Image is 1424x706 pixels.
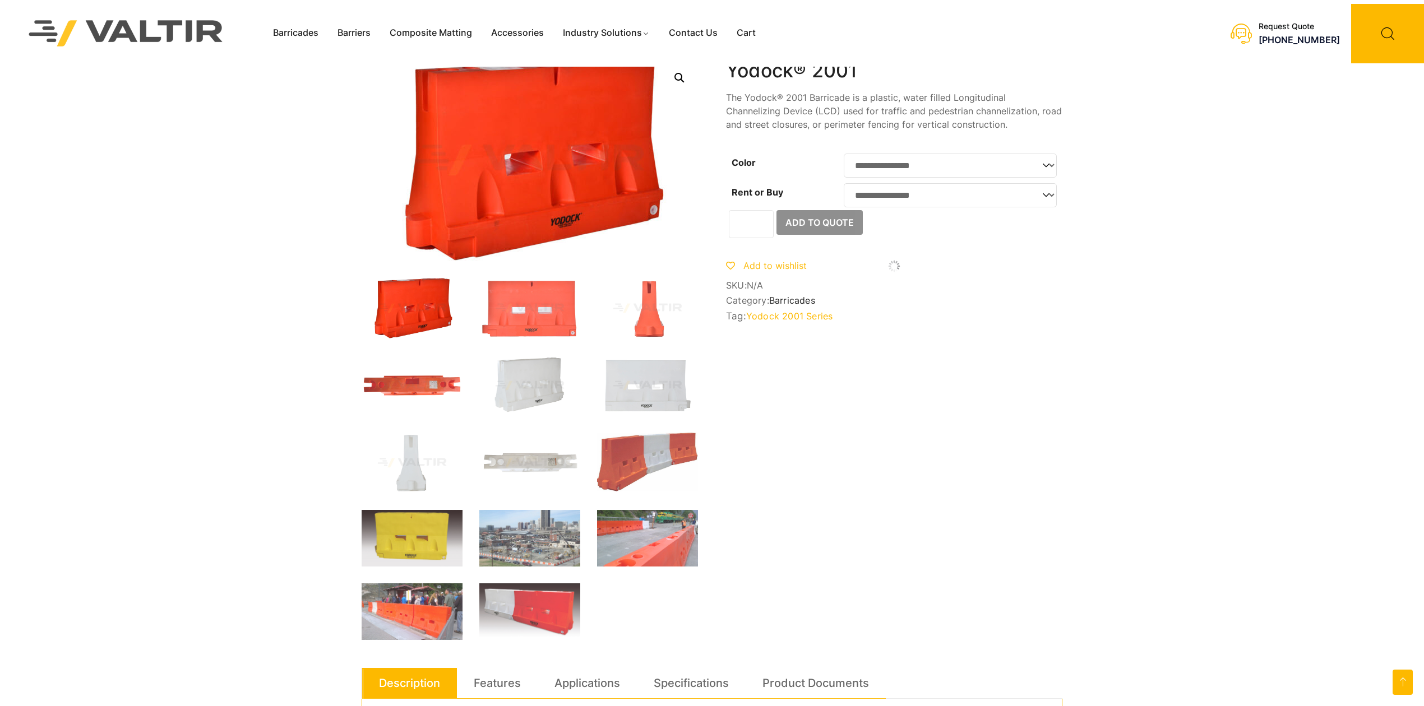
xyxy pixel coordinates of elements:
img: 2001_Org_Top.jpg [362,355,463,416]
img: 2001_Org_Side.jpg [597,278,698,338]
label: Rent or Buy [732,187,783,198]
img: skagway-yodock-2001.png [362,583,463,640]
a: Accessories [482,25,553,42]
img: 2001_Org_Front.jpg [479,278,580,338]
a: Product Documents [762,668,869,698]
span: Tag: [726,310,1062,322]
a: Contact Us [659,25,727,42]
img: 2001_Org_3Q-1.jpg [362,278,463,338]
a: Features [474,668,521,698]
a: Industry Solutions [553,25,659,42]
img: yodock-2001-webpage.png [479,510,580,566]
a: Yodock 2001 Series [746,310,833,322]
a: Barricades [263,25,328,42]
img: skagway-yodock-2001-barricade.png [597,510,698,566]
img: 2001_Nat_Side.jpg [362,433,463,493]
div: Request Quote [1259,21,1340,31]
a: Specifications [654,668,729,698]
button: Add to Quote [776,210,863,235]
span: Category: [726,295,1062,306]
a: Cart [727,25,765,42]
img: 2001_Nat_Top.jpg [479,433,580,493]
img: 2001_Nat_3Q-1.jpg [479,355,580,416]
p: The Yodock® 2001 Barricade is a plastic, water filled Longitudinal Channelizing Device (LCD) used... [726,91,1062,131]
input: Product quantity [729,210,774,238]
span: N/A [747,280,764,291]
a: Go to top [1393,670,1413,695]
img: yodock-2001-barrier-7.jpg [597,433,698,491]
img: 2001-yellow.png [362,510,463,566]
a: Barriers [328,25,380,42]
a: Barricades [769,295,815,306]
a: Description [379,668,440,698]
span: SKU: [726,280,1062,291]
a: Composite Matting [380,25,482,42]
img: 2001_Nat_Front.jpg [597,355,698,416]
h1: Yodock® 2001 [726,59,1062,82]
img: bcd1_yodock_2001.jpg [479,583,580,640]
label: Color [732,157,756,168]
a: [PHONE_NUMBER] [1259,34,1340,45]
a: Applications [554,668,620,698]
